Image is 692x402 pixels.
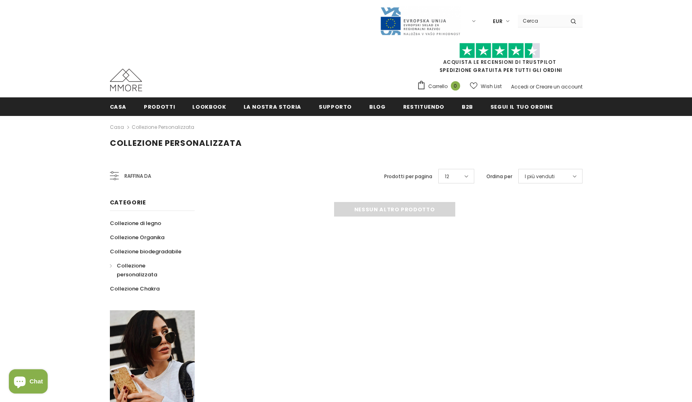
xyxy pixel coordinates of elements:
span: 12 [445,173,449,181]
span: B2B [462,103,473,111]
a: Restituendo [403,97,444,116]
a: Creare un account [536,83,583,90]
a: Casa [110,97,127,116]
span: Blog [369,103,386,111]
span: SPEDIZIONE GRATUITA PER TUTTI GLI ORDINI [417,46,583,74]
a: Collezione personalizzata [110,259,186,282]
a: La nostra storia [244,97,301,116]
a: B2B [462,97,473,116]
span: Casa [110,103,127,111]
a: Accedi [511,83,528,90]
a: Lookbook [192,97,226,116]
span: Raffina da [124,172,151,181]
span: Wish List [481,82,502,91]
a: Collezione Organika [110,230,164,244]
a: Javni Razpis [380,17,461,24]
a: Collezione di legno [110,216,161,230]
label: Prodotti per pagina [384,173,432,181]
img: Casi MMORE [110,69,142,91]
span: Segui il tuo ordine [490,103,553,111]
a: Carrello 0 [417,80,464,93]
span: Carrello [428,82,448,91]
span: EUR [493,17,503,25]
span: Collezione biodegradabile [110,248,181,255]
a: Collezione Chakra [110,282,160,296]
span: or [530,83,534,90]
a: Collezione personalizzata [132,124,194,130]
span: supporto [319,103,352,111]
span: Collezione personalizzata [117,262,157,278]
inbox-online-store-chat: Shopify online store chat [6,369,50,396]
span: 0 [451,81,460,91]
img: Javni Razpis [380,6,461,36]
span: Collezione Organika [110,234,164,241]
span: Categorie [110,198,146,206]
a: Acquista le recensioni di TrustPilot [443,59,556,65]
a: supporto [319,97,352,116]
span: Collezione personalizzata [110,137,242,149]
input: Search Site [518,15,564,27]
a: Casa [110,122,124,132]
span: La nostra storia [244,103,301,111]
a: Blog [369,97,386,116]
span: Restituendo [403,103,444,111]
span: Lookbook [192,103,226,111]
span: I più venduti [525,173,555,181]
span: Collezione Chakra [110,285,160,293]
img: Fidati di Pilot Stars [459,43,540,59]
label: Ordina per [486,173,512,181]
a: Segui il tuo ordine [490,97,553,116]
span: Prodotti [144,103,175,111]
a: Wish List [470,79,502,93]
a: Prodotti [144,97,175,116]
span: Collezione di legno [110,219,161,227]
a: Collezione biodegradabile [110,244,181,259]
